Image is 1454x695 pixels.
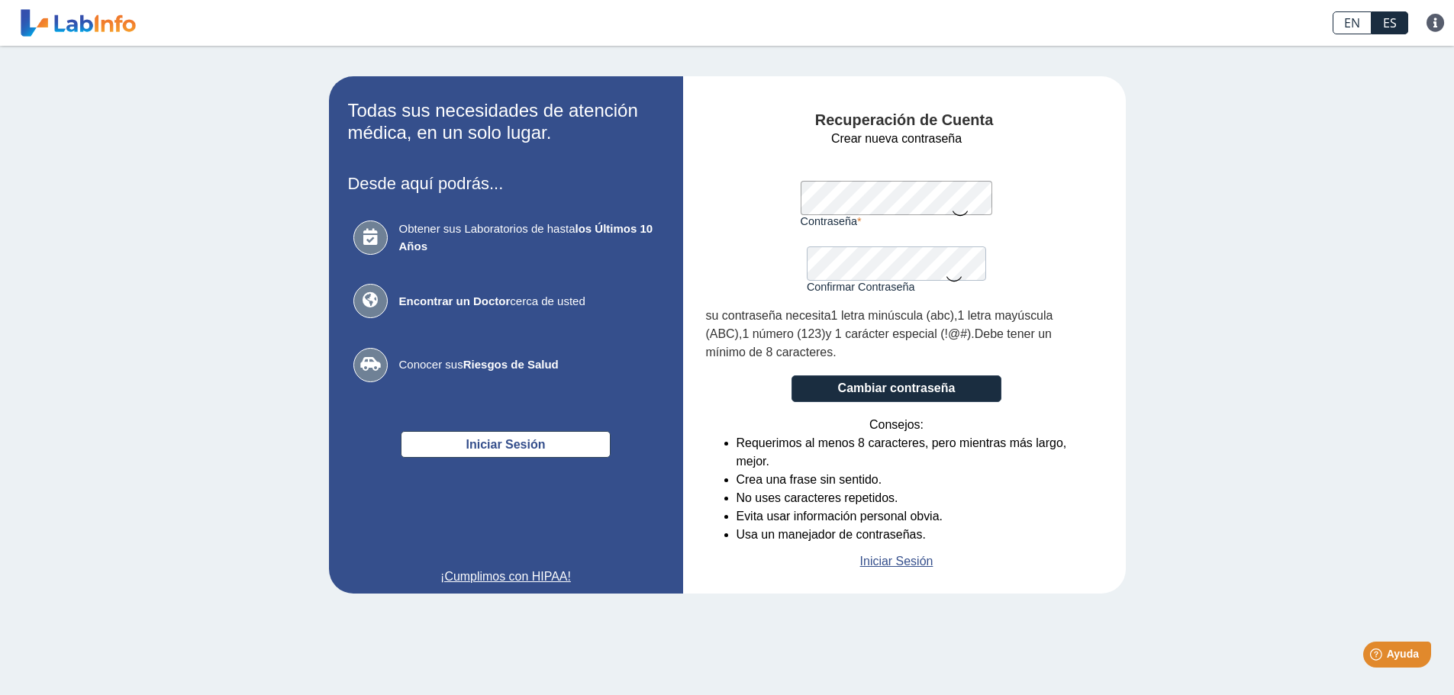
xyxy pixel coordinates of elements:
span: Consejos: [869,416,924,434]
iframe: Help widget launcher [1318,635,1437,678]
label: Confirmar Contraseña [807,281,986,293]
span: Obtener sus Laboratorios de hasta [399,220,659,255]
li: Usa un manejador de contraseñas. [737,526,1088,544]
button: Iniciar Sesión [401,431,611,458]
h2: Todas sus necesidades de atención médica, en un solo lugar. [348,100,664,144]
a: ¡Cumplimos con HIPAA! [348,568,664,586]
span: Conocer sus [399,356,659,374]
span: cerca de usted [399,293,659,310]
span: su contraseña necesita [706,309,831,322]
li: Evita usar información personal obvia. [737,507,1088,526]
b: los Últimos 10 Años [399,222,653,253]
li: Crea una frase sin sentido. [737,471,1088,489]
a: EN [1333,11,1372,34]
a: Iniciar Sesión [860,552,933,571]
li: Requerimos al menos 8 caracteres, pero mientras más largo, mejor. [737,434,1088,471]
label: Contraseña [801,215,993,227]
b: Encontrar un Doctor [399,294,511,307]
h3: Desde aquí podrás... [348,174,664,193]
div: , , . . [706,307,1088,362]
a: ES [1372,11,1408,34]
span: 1 letra minúscula (abc) [831,309,954,322]
b: Riesgos de Salud [463,358,559,371]
h4: Recuperación de Cuenta [706,111,1103,130]
button: Cambiar contraseña [791,375,1001,402]
span: Crear nueva contraseña [831,130,962,148]
span: y 1 carácter especial (!@#) [825,327,971,340]
li: No uses caracteres repetidos. [737,489,1088,507]
span: 1 número (123) [742,327,825,340]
